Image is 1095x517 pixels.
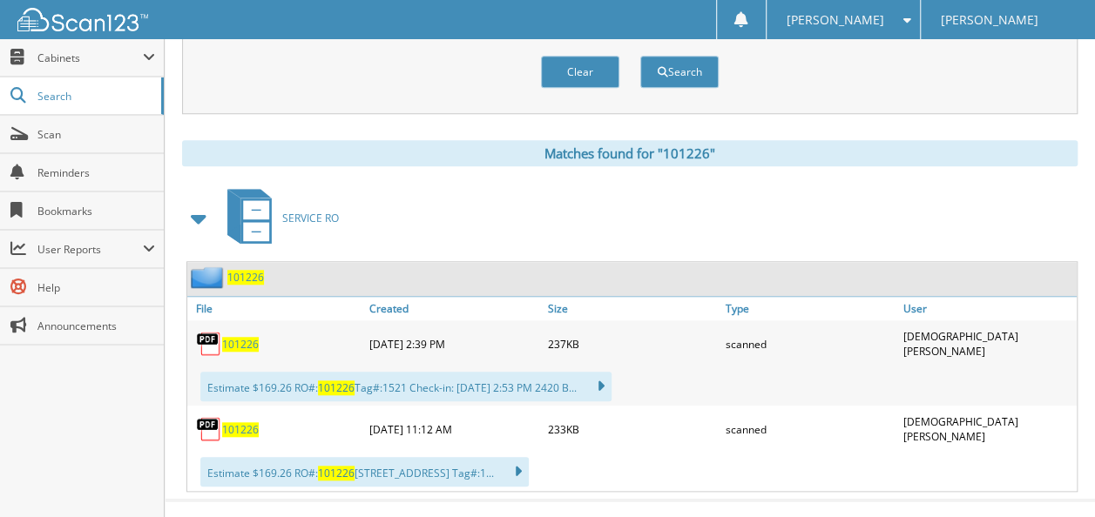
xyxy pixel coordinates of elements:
[899,325,1077,363] div: [DEMOGRAPHIC_DATA][PERSON_NAME]
[37,242,143,257] span: User Reports
[365,297,543,320] a: Created
[37,165,155,180] span: Reminders
[191,266,227,288] img: folder2.png
[227,270,264,285] a: 101226
[365,410,543,448] div: [DATE] 11:12 AM
[37,280,155,295] span: Help
[37,204,155,218] span: Bookmarks
[1008,433,1095,517] iframe: Chat Widget
[721,297,899,320] a: Type
[941,15,1038,25] span: [PERSON_NAME]
[365,325,543,363] div: [DATE] 2:39 PM
[196,416,222,442] img: PDF.png
[182,140,1078,166] div: Matches found for "101226"
[543,410,720,448] div: 233KB
[37,50,143,65] span: Cabinets
[318,466,355,480] span: 101226
[222,422,259,437] a: 101226
[640,56,719,88] button: Search
[786,15,883,25] span: [PERSON_NAME]
[17,8,148,31] img: scan123-logo-white.svg
[196,331,222,357] img: PDF.png
[543,297,720,320] a: Size
[217,184,339,252] a: SERVICE RO
[318,380,355,395] span: 101226
[721,325,899,363] div: scanned
[543,325,720,363] div: 237KB
[899,410,1077,448] div: [DEMOGRAPHIC_DATA][PERSON_NAME]
[37,89,152,104] span: Search
[200,372,612,401] div: Estimate $169.26 RO#: Tag#:1521 Check-in: [DATE] 2:53 PM 2420 B...
[187,297,365,320] a: File
[541,56,619,88] button: Clear
[200,457,529,487] div: Estimate $169.26 RO#: [STREET_ADDRESS] Tag#:1...
[282,211,339,225] span: SERVICE RO
[721,410,899,448] div: scanned
[222,337,259,352] a: 101226
[37,319,155,333] span: Announcements
[899,297,1077,320] a: User
[37,127,155,142] span: Scan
